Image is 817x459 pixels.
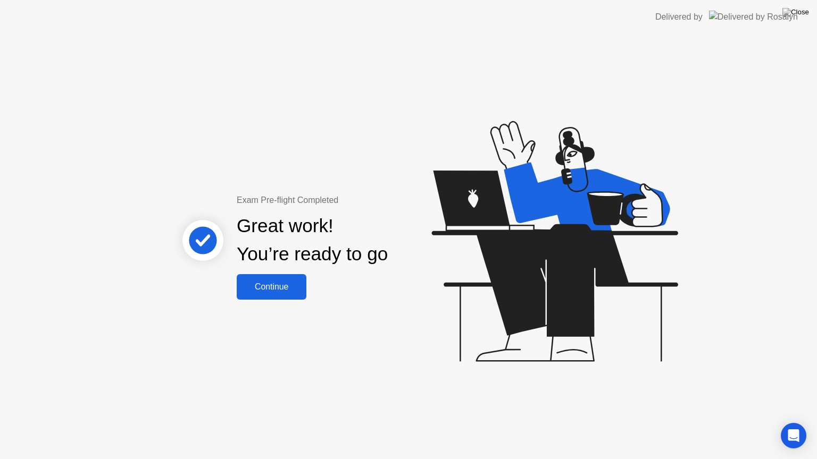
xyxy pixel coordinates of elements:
[781,423,806,448] div: Open Intercom Messenger
[240,282,303,292] div: Continue
[237,212,388,268] div: Great work! You’re ready to go
[782,8,809,16] img: Close
[237,194,456,207] div: Exam Pre-flight Completed
[655,11,703,23] div: Delivered by
[237,274,306,300] button: Continue
[709,11,798,23] img: Delivered by Rosalyn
